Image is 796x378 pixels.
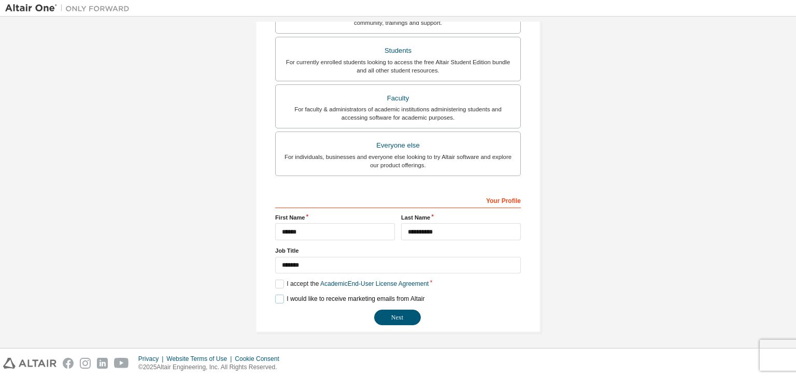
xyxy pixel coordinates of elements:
[282,105,514,122] div: For faculty & administrators of academic institutions administering students and accessing softwa...
[374,310,421,325] button: Next
[282,138,514,153] div: Everyone else
[166,355,235,363] div: Website Terms of Use
[63,358,74,369] img: facebook.svg
[114,358,129,369] img: youtube.svg
[282,91,514,106] div: Faculty
[282,153,514,169] div: For individuals, businesses and everyone else looking to try Altair software and explore our prod...
[138,363,286,372] p: © 2025 Altair Engineering, Inc. All Rights Reserved.
[5,3,135,13] img: Altair One
[320,280,429,287] a: Academic End-User License Agreement
[275,213,395,222] label: First Name
[282,43,514,58] div: Students
[3,358,56,369] img: altair_logo.svg
[97,358,108,369] img: linkedin.svg
[138,355,166,363] div: Privacy
[275,192,521,208] div: Your Profile
[275,280,429,288] label: I accept the
[282,58,514,75] div: For currently enrolled students looking to access the free Altair Student Edition bundle and all ...
[80,358,91,369] img: instagram.svg
[401,213,521,222] label: Last Name
[275,246,521,255] label: Job Title
[275,295,424,303] label: I would like to receive marketing emails from Altair
[235,355,285,363] div: Cookie Consent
